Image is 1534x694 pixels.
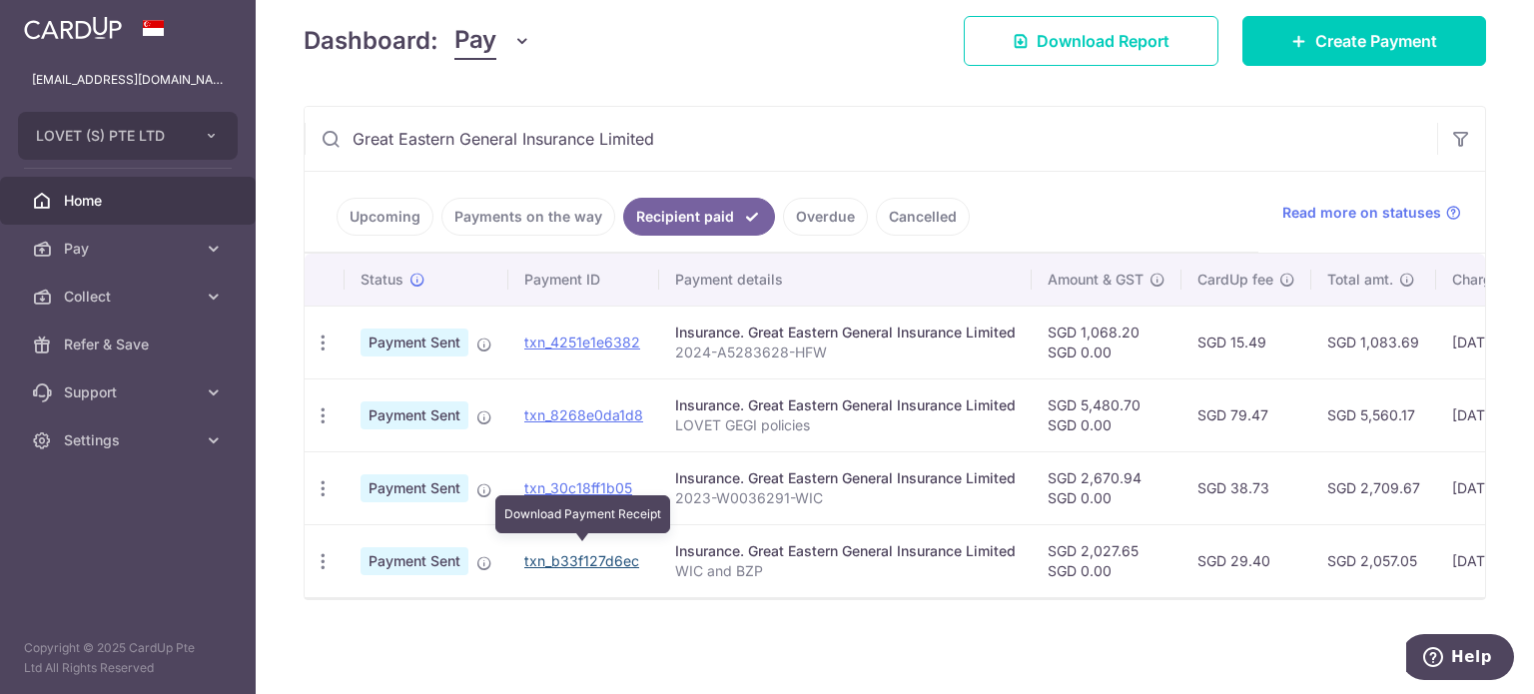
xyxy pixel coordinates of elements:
div: Insurance. Great Eastern General Insurance Limited [675,395,1016,415]
a: Overdue [783,198,868,236]
span: Download Report [1037,29,1169,53]
p: 2023-W0036291-WIC [675,488,1016,508]
a: Download Report [964,16,1218,66]
div: Insurance. Great Eastern General Insurance Limited [675,541,1016,561]
td: SGD 1,083.69 [1311,306,1436,378]
td: SGD 15.49 [1181,306,1311,378]
p: 2024-A5283628-HFW [675,343,1016,362]
a: txn_4251e1e6382 [524,334,640,350]
a: txn_30c18ff1b05 [524,479,632,496]
td: SGD 2,027.65 SGD 0.00 [1032,524,1181,597]
button: LOVET (S) PTE LTD [18,112,238,160]
span: Charge date [1452,270,1534,290]
td: SGD 5,560.17 [1311,378,1436,451]
th: Payment ID [508,254,659,306]
input: Search by recipient name, payment id or reference [305,107,1437,171]
span: Payment Sent [361,401,468,429]
button: Pay [454,22,531,60]
a: Recipient paid [623,198,775,236]
div: Download Payment Receipt [495,495,670,533]
a: Create Payment [1242,16,1486,66]
span: CardUp fee [1197,270,1273,290]
td: SGD 2,057.05 [1311,524,1436,597]
th: Payment details [659,254,1032,306]
span: Settings [64,430,196,450]
p: [EMAIL_ADDRESS][DOMAIN_NAME] [32,70,224,90]
p: LOVET GEGI policies [675,415,1016,435]
td: SGD 5,480.70 SGD 0.00 [1032,378,1181,451]
iframe: Opens a widget where you can find more information [1406,634,1514,684]
span: Collect [64,287,196,307]
a: Upcoming [337,198,433,236]
span: Support [64,382,196,402]
td: SGD 79.47 [1181,378,1311,451]
td: SGD 29.40 [1181,524,1311,597]
div: Insurance. Great Eastern General Insurance Limited [675,468,1016,488]
span: Create Payment [1315,29,1437,53]
a: Cancelled [876,198,970,236]
span: LOVET (S) PTE LTD [36,126,184,146]
span: Read more on statuses [1282,203,1441,223]
div: Insurance. Great Eastern General Insurance Limited [675,323,1016,343]
a: txn_8268e0da1d8 [524,406,643,423]
span: Refer & Save [64,335,196,354]
span: Payment Sent [361,474,468,502]
td: SGD 2,670.94 SGD 0.00 [1032,451,1181,524]
a: txn_b33f127d6ec [524,552,639,569]
span: Pay [454,22,496,60]
span: Amount & GST [1048,270,1144,290]
h4: Dashboard: [304,23,438,59]
a: Payments on the way [441,198,615,236]
td: SGD 1,068.20 SGD 0.00 [1032,306,1181,378]
span: Payment Sent [361,329,468,356]
td: SGD 38.73 [1181,451,1311,524]
img: CardUp [24,16,122,40]
a: Read more on statuses [1282,203,1461,223]
span: Total amt. [1327,270,1393,290]
span: Home [64,191,196,211]
p: WIC and BZP [675,561,1016,581]
span: Payment Sent [361,547,468,575]
span: Status [361,270,403,290]
span: Pay [64,239,196,259]
td: SGD 2,709.67 [1311,451,1436,524]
